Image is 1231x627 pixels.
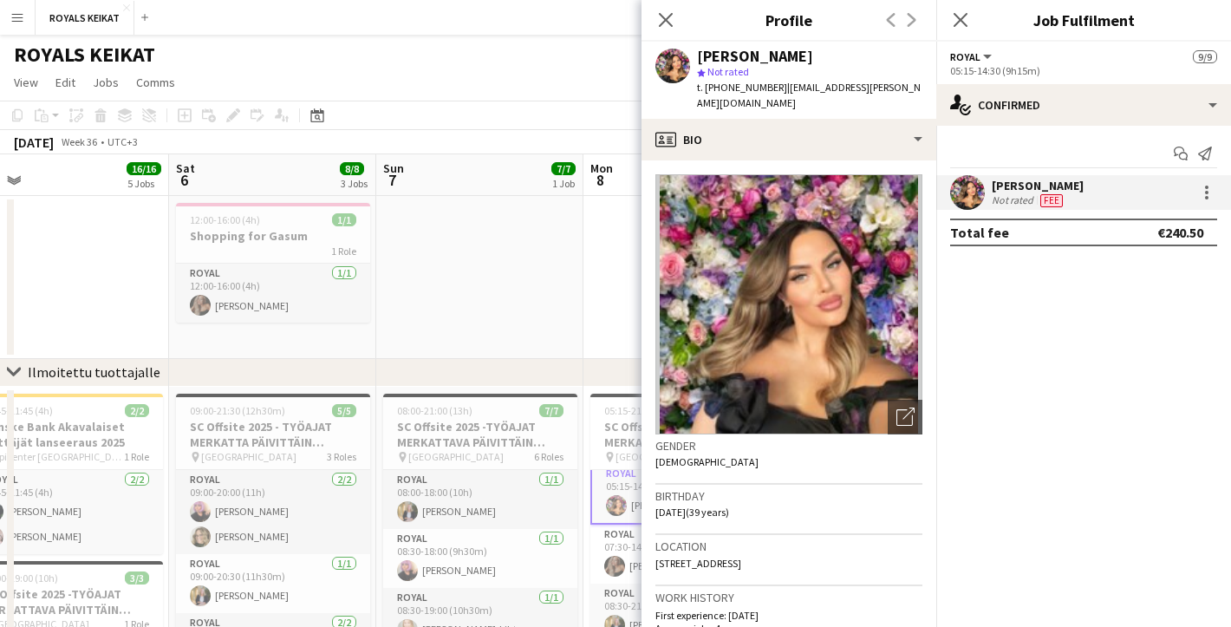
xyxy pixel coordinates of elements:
[397,404,472,417] span: 08:00-21:00 (13h)
[86,71,126,94] a: Jobs
[950,50,994,63] button: Royal
[590,462,785,525] app-card-role: Royal1/105:15-14:30 (9h15m)[PERSON_NAME]
[93,75,119,90] span: Jobs
[332,404,356,417] span: 5/5
[381,170,404,190] span: 7
[173,170,195,190] span: 6
[190,213,260,226] span: 12:00-16:00 (4h)
[655,609,922,622] p: First experience: [DATE]
[950,224,1009,241] div: Total fee
[124,450,149,463] span: 1 Role
[28,363,160,381] div: Ilmoitettu tuottajalle
[14,75,38,90] span: View
[176,554,370,613] app-card-role: Royal1/109:00-20:30 (11h30m)[PERSON_NAME]
[655,506,729,519] span: [DATE] (39 years)
[14,42,155,68] h1: ROYALS KEIKAT
[55,75,75,90] span: Edit
[655,488,922,504] h3: Birthday
[642,119,936,160] div: Bio
[642,9,936,31] h3: Profile
[176,203,370,323] app-job-card: 12:00-16:00 (4h)1/1Shopping for Gasum1 RoleRoyal1/112:00-16:00 (4h)[PERSON_NAME]
[950,64,1217,77] div: 05:15-14:30 (9h15m)
[590,160,613,176] span: Mon
[383,529,577,588] app-card-role: Royal1/108:30-18:00 (9h30m)[PERSON_NAME]
[615,450,711,463] span: [GEOGRAPHIC_DATA]
[1193,50,1217,63] span: 9/9
[1157,224,1203,241] div: €240.50
[590,419,785,450] h3: SC Offsite 2025 - TYÖAJAT MERKATTAVA PÄIVITTÄIN TOTEUMAN MUKAAN
[201,450,296,463] span: [GEOGRAPHIC_DATA]
[383,419,577,450] h3: SC Offsite 2025 -TYÖAJAT MERKATTAVA PÄIVITTÄIN TOTEUMAN MUKAAN
[552,177,575,190] div: 1 Job
[57,135,101,148] span: Week 36
[655,438,922,454] h3: Gender
[588,170,613,190] span: 8
[36,1,134,35] button: ROYALS KEIKAT
[697,49,813,64] div: [PERSON_NAME]
[655,590,922,605] h3: Work history
[176,228,370,244] h3: Shopping for Gasum
[697,81,787,94] span: t. [PHONE_NUMBER]
[14,134,54,151] div: [DATE]
[7,71,45,94] a: View
[49,71,82,94] a: Edit
[176,264,370,323] app-card-role: Royal1/112:00-16:00 (4h)[PERSON_NAME]
[936,84,1231,126] div: Confirmed
[341,177,368,190] div: 3 Jobs
[992,193,1037,207] div: Not rated
[1037,193,1066,207] div: Crew has different fees then in role
[340,162,364,175] span: 8/8
[107,135,138,148] div: UTC+3
[125,571,149,585] span: 3/3
[127,162,161,175] span: 16/16
[534,450,563,463] span: 6 Roles
[176,470,370,554] app-card-role: Royal2/209:00-20:00 (11h)[PERSON_NAME][PERSON_NAME]
[707,65,749,78] span: Not rated
[327,450,356,463] span: 3 Roles
[697,81,921,109] span: | [EMAIL_ADDRESS][PERSON_NAME][DOMAIN_NAME]
[190,404,285,417] span: 09:00-21:30 (12h30m)
[176,160,195,176] span: Sat
[332,213,356,226] span: 1/1
[129,71,182,94] a: Comms
[176,419,370,450] h3: SC Offsite 2025 - TYÖAJAT MERKATTA PÄIVITTÄIN TOTEUMAN MUKAAN
[936,9,1231,31] h3: Job Fulfilment
[655,174,922,434] img: Crew avatar or photo
[888,400,922,434] div: Open photos pop-in
[136,75,175,90] span: Comms
[992,178,1084,193] div: [PERSON_NAME]
[551,162,576,175] span: 7/7
[125,404,149,417] span: 2/2
[383,470,577,529] app-card-role: Royal1/108:00-18:00 (10h)[PERSON_NAME]
[655,557,741,570] span: [STREET_ADDRESS]
[604,404,700,417] span: 05:15-21:30 (16h15m)
[655,455,759,468] span: [DEMOGRAPHIC_DATA]
[590,525,785,584] app-card-role: Royal1/107:30-14:30 (7h)[PERSON_NAME]
[655,539,922,554] h3: Location
[383,160,404,176] span: Sun
[950,50,980,63] span: Royal
[539,404,563,417] span: 7/7
[331,245,356,258] span: 1 Role
[1040,194,1063,207] span: Fee
[408,450,504,463] span: [GEOGRAPHIC_DATA]
[127,177,160,190] div: 5 Jobs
